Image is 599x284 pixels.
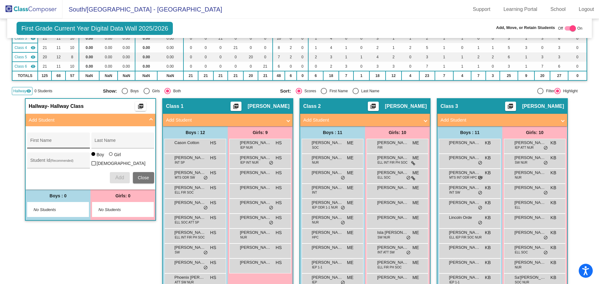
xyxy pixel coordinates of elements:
[114,152,121,158] div: Girl
[471,71,486,80] td: 7
[550,140,556,146] span: KB
[232,103,240,112] mat-icon: picture_as_pdf
[269,161,273,166] span: do_not_disturb_alt
[550,155,556,161] span: KB
[323,52,339,62] td: 3
[471,43,486,52] td: 1
[118,71,135,80] td: NaN
[312,170,343,176] span: [PERSON_NAME]
[453,43,471,52] td: 0
[302,88,316,94] div: Scores
[243,52,258,62] td: 20
[514,140,546,146] span: [PERSON_NAME]
[543,146,548,151] span: do_not_disturb_alt
[258,43,272,52] td: 0
[545,4,571,14] a: School
[183,52,198,62] td: 0
[213,62,228,71] td: 0
[312,145,319,150] span: SOC
[118,43,135,52] td: 0.00
[258,62,272,71] td: 21
[29,103,47,109] span: Hallway
[51,43,66,52] td: 11
[30,140,86,145] input: First Name
[31,45,36,50] mat-icon: visibility
[38,62,51,71] td: 21
[12,52,38,62] td: Ashlyn Rosenberg - No Class Name
[103,88,117,94] span: Show:
[323,71,339,80] td: 18
[228,71,243,80] td: 21
[435,34,453,43] td: 1
[471,34,486,43] td: 0
[441,117,557,124] mat-panel-title: Add Student
[183,34,198,43] td: 0
[534,62,550,71] td: 7
[419,34,435,43] td: 2
[568,34,587,43] td: 0
[79,52,99,62] td: 0.00
[99,34,118,43] td: 0.00
[402,71,419,80] td: 4
[26,114,155,126] mat-expansion-panel-header: Add Student
[386,34,401,43] td: 1
[285,71,297,80] td: 6
[174,140,206,146] span: Cason Cotton
[157,62,183,71] td: 0.00
[353,43,369,52] td: 0
[339,43,353,52] td: 1
[243,71,258,80] td: 20
[353,52,369,62] td: 1
[471,62,486,71] td: 1
[243,43,258,52] td: 0
[79,71,99,80] td: NaN
[66,62,79,71] td: 10
[412,170,419,176] span: ME
[486,52,500,62] td: 2
[31,64,36,69] mat-icon: visibility
[243,34,258,43] td: 0
[522,103,564,109] span: [PERSON_NAME]
[369,43,386,52] td: 2
[13,88,26,94] span: Hallway
[31,36,36,41] mat-icon: visibility
[240,155,271,161] span: [PERSON_NAME]
[26,89,31,94] mat-icon: visibility
[135,62,157,71] td: 0.00
[505,102,516,111] button: Print Students Details
[353,62,369,71] td: 0
[66,52,79,62] td: 8
[297,62,308,71] td: 0
[38,43,51,52] td: 21
[297,71,308,80] td: 0
[276,140,282,146] span: HS
[280,88,291,94] span: Sort:
[449,175,483,180] span: MTS INT ODR HPC SW
[550,34,568,43] td: 6
[308,62,323,71] td: 0
[12,43,38,52] td: Elizabeth Wenner - No Class Name
[339,71,353,80] td: 7
[210,170,216,176] span: HS
[183,62,198,71] td: 0
[574,4,599,14] a: Logout
[163,114,293,126] mat-expansion-panel-header: Add Student
[99,62,118,71] td: 0.00
[273,43,285,52] td: 8
[496,25,555,31] span: Add, Move, or Retain Students
[577,26,582,31] span: On
[534,34,550,43] td: 3
[297,34,308,43] td: 0
[308,43,323,52] td: 1
[486,62,500,71] td: 0
[273,62,285,71] td: 6
[453,52,471,62] td: 1
[377,170,408,176] span: [PERSON_NAME]
[135,52,157,62] td: 0.00
[135,71,157,80] td: NaN
[174,170,206,176] span: [PERSON_NAME]
[369,62,386,71] td: 3
[500,34,518,43] td: 3
[157,34,183,43] td: 0.00
[485,155,491,161] span: KB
